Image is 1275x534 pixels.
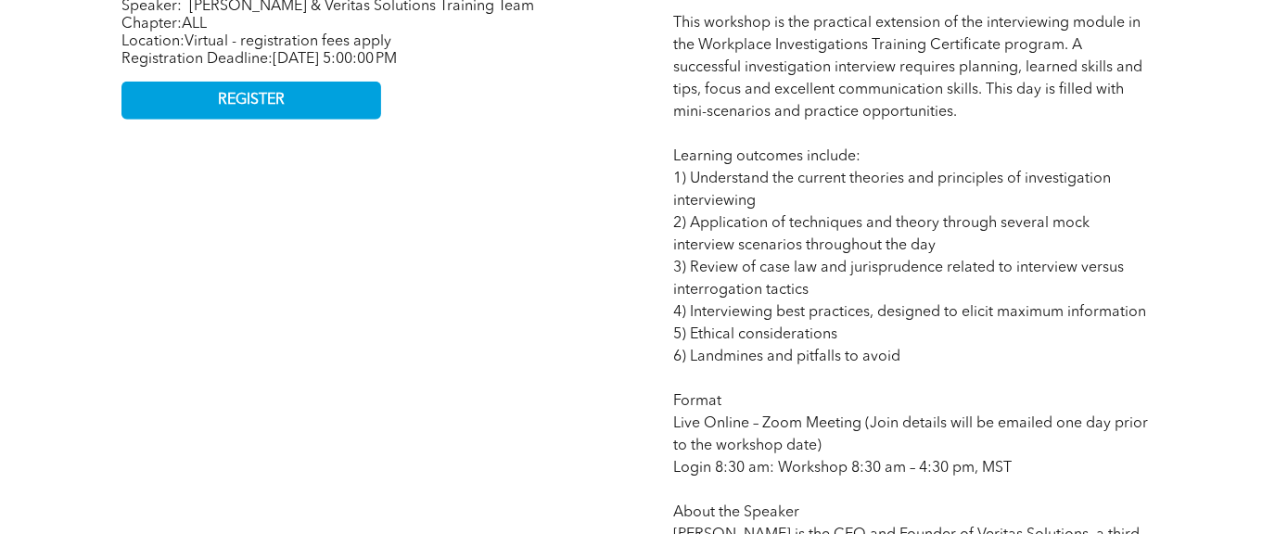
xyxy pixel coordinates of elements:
span: REGISTER [218,92,285,109]
span: [DATE] 5:00:00 PM [273,52,397,67]
a: REGISTER [121,82,381,120]
span: Location: Registration Deadline: [121,34,397,67]
span: ALL [182,17,207,32]
span: Chapter: [121,17,207,32]
span: Virtual - registration fees apply [185,34,391,49]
